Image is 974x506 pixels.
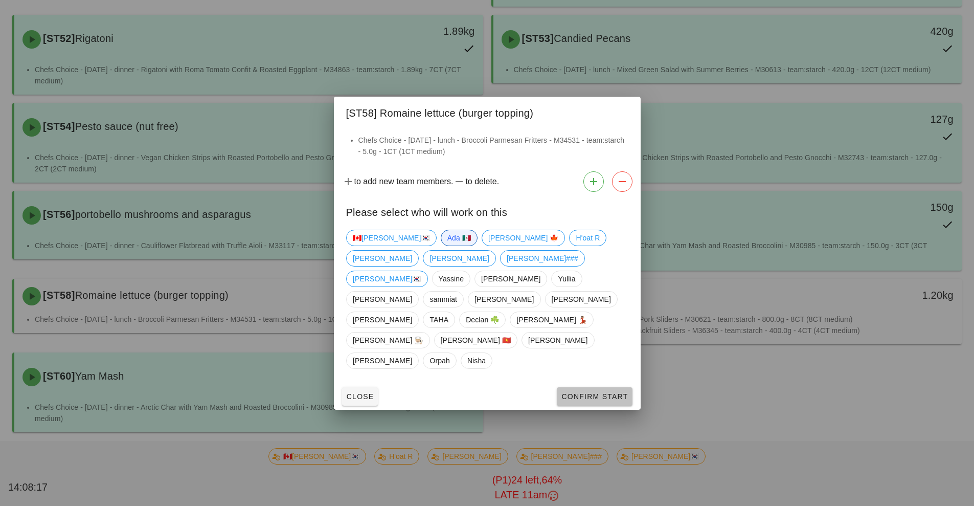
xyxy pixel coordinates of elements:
[576,230,600,246] span: H'oat R
[438,271,463,287] span: Yassine
[429,292,457,307] span: sammiat
[558,271,575,287] span: Yullia
[551,292,610,307] span: [PERSON_NAME]
[466,312,499,327] span: Declan ☘️
[447,230,470,246] span: Ada 🇲🇽
[353,292,412,307] span: [PERSON_NAME]
[467,353,485,368] span: Nisha
[334,97,641,126] div: [ST58] Romaine lettuce (burger topping)
[440,333,511,348] span: [PERSON_NAME] 🇻🇳
[516,312,587,327] span: [PERSON_NAME] 💃🏽
[358,135,628,157] li: Chefs Choice - [DATE] - lunch - Broccoli Parmesan Fritters - M34531 - team:starch - 5.0g - 1CT (1...
[429,312,448,327] span: TAHA
[334,167,641,196] div: to add new team members. to delete.
[481,271,540,287] span: [PERSON_NAME]
[429,251,489,266] span: [PERSON_NAME]
[429,353,449,368] span: Orpah
[506,251,578,266] span: [PERSON_NAME]###
[353,312,412,327] span: [PERSON_NAME]
[353,271,421,287] span: [PERSON_NAME]🇰🇷
[561,392,628,401] span: Confirm Start
[488,230,558,246] span: [PERSON_NAME] 🍁
[342,387,378,406] button: Close
[353,230,430,246] span: 🇨🇦[PERSON_NAME]🇰🇷
[557,387,632,406] button: Confirm Start
[353,353,412,368] span: [PERSON_NAME]
[334,196,641,226] div: Please select who will work on this
[528,333,587,348] span: [PERSON_NAME]
[346,392,374,401] span: Close
[353,251,412,266] span: [PERSON_NAME]
[474,292,534,307] span: [PERSON_NAME]
[353,333,423,348] span: [PERSON_NAME] 👨🏼‍🍳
